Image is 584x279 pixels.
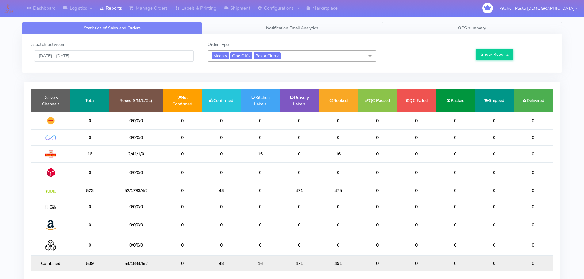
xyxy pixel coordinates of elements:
td: 0 [358,162,397,183]
td: 0 [436,255,475,271]
td: 0 [514,183,553,199]
td: 0 [436,162,475,183]
td: 0 [514,199,553,215]
img: Yodel [45,190,56,193]
td: 475 [319,183,358,199]
td: 0 [514,112,553,130]
td: 0 [358,255,397,271]
td: Boxes(S/M/L/XL) [109,89,163,112]
td: 0 [475,183,514,199]
td: 16 [319,145,358,162]
td: Combined [31,255,70,271]
td: 48 [202,183,241,199]
td: 471 [280,183,319,199]
td: 0 [163,112,202,130]
td: 0 [202,145,241,162]
td: 0 [280,145,319,162]
td: 0 [163,235,202,255]
td: 0 [319,215,358,235]
td: 0 [358,235,397,255]
td: 0 [358,130,397,145]
td: 0 [358,183,397,199]
td: 0 [163,145,202,162]
td: 16 [70,145,109,162]
td: Kitchen Labels [241,89,280,112]
td: 0 [397,183,436,199]
td: 0 [202,199,241,215]
td: 0 [241,130,280,145]
span: OPS summary [458,25,486,31]
a: x [224,52,227,59]
span: Statistics of Sales and Orders [84,25,141,31]
span: Notification Email Analytics [266,25,318,31]
td: 0 [358,199,397,215]
td: 0 [163,183,202,199]
td: 0 [397,130,436,145]
td: 48 [202,255,241,271]
td: 0 [397,162,436,183]
td: 0 [475,235,514,255]
input: Pick the Daterange [34,50,194,62]
td: 0 [241,199,280,215]
span: Meals [212,52,229,59]
td: 0 [202,215,241,235]
td: 0/0/0/0 [109,130,163,145]
td: 0 [475,112,514,130]
td: Packed [436,89,475,112]
td: 0/0/0/0 [109,199,163,215]
td: 0 [202,130,241,145]
td: 0 [514,215,553,235]
td: 0 [70,112,109,130]
td: 54/1834/5/2 [109,255,163,271]
a: x [276,52,279,59]
td: 52/1793/4/2 [109,183,163,199]
td: 2/41/1/0 [109,145,163,162]
td: 0 [70,215,109,235]
td: Confirmed [202,89,241,112]
td: 0 [436,183,475,199]
td: 0 [397,255,436,271]
td: 0 [436,199,475,215]
img: OnFleet [45,135,56,141]
td: 0 [475,162,514,183]
td: QC Passed [358,89,397,112]
td: 0 [514,130,553,145]
td: 0 [358,215,397,235]
td: 0 [475,199,514,215]
img: Collection [45,240,56,251]
td: 0 [241,183,280,199]
td: 0 [280,112,319,130]
td: 0 [436,112,475,130]
td: 0 [163,162,202,183]
td: 0 [70,199,109,215]
td: 0 [436,235,475,255]
td: 0 [280,235,319,255]
span: One Off [230,52,252,59]
td: 0 [397,215,436,235]
label: Dispatch between [29,41,64,48]
td: 0/0/0/0 [109,235,163,255]
img: MaxOptra [45,205,56,209]
td: 0 [70,162,109,183]
td: 471 [280,255,319,271]
td: 0 [280,130,319,145]
td: 0 [514,235,553,255]
td: 0 [202,112,241,130]
td: Shipped [475,89,514,112]
td: 0 [436,130,475,145]
td: 0 [475,145,514,162]
td: 0 [397,112,436,130]
a: x [248,52,250,59]
td: 0 [280,215,319,235]
td: 0 [202,235,241,255]
td: 0 [319,235,358,255]
button: Show Reports [476,49,513,60]
img: DPD [45,167,56,178]
button: Kitchen Pasta [DEMOGRAPHIC_DATA] [495,2,582,15]
td: 0 [397,199,436,215]
td: 0 [163,199,202,215]
td: 523 [70,183,109,199]
td: 0 [163,255,202,271]
img: DHL [45,117,56,125]
td: 0 [514,162,553,183]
